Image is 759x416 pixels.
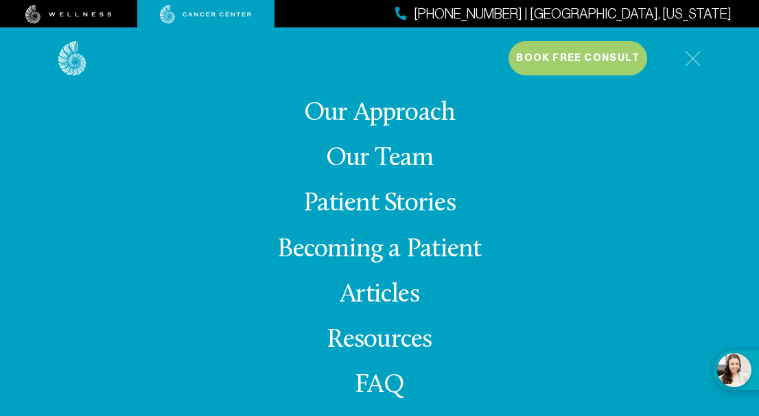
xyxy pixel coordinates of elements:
a: Articles [340,282,419,308]
img: logo [58,41,86,76]
span: [PHONE_NUMBER] | [GEOGRAPHIC_DATA], [US_STATE] [414,4,732,24]
img: wellness [25,5,112,24]
a: Resources [327,327,432,354]
a: Becoming a Patient [277,236,481,263]
img: cancer center [160,5,252,24]
img: icon-hamburger [685,51,701,66]
a: Our Approach [304,100,456,127]
a: [PHONE_NUMBER] | [GEOGRAPHIC_DATA], [US_STATE] [395,4,732,24]
a: Our Team [326,145,434,172]
a: FAQ [355,372,404,399]
button: Book Free Consult [509,41,647,75]
a: Patient Stories [303,191,456,217]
